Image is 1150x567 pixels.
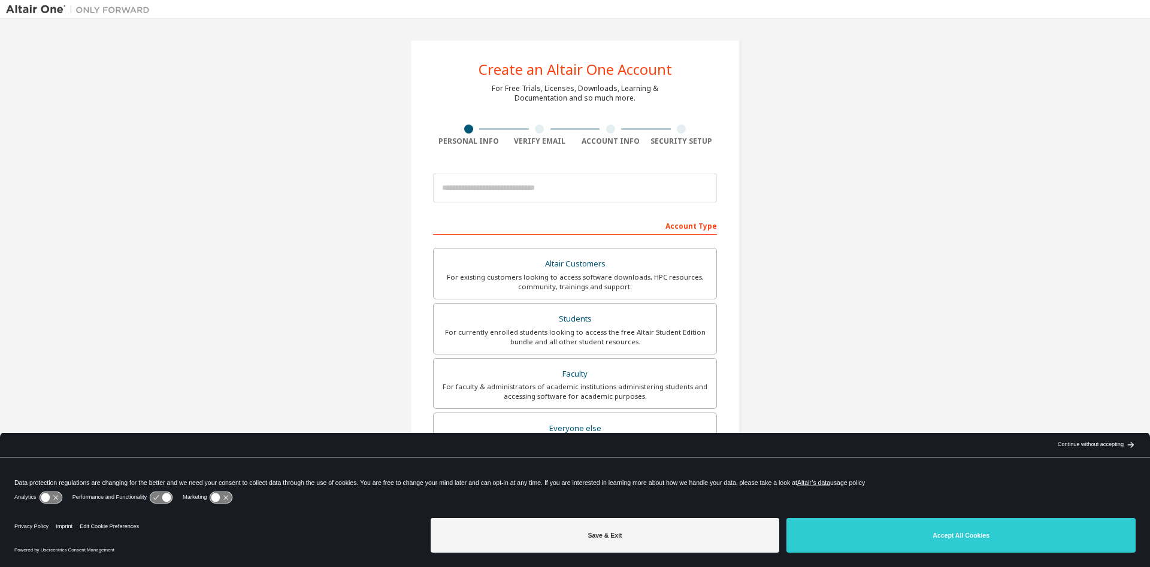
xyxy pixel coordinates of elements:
[492,84,658,103] div: For Free Trials, Licenses, Downloads, Learning & Documentation and so much more.
[479,62,672,77] div: Create an Altair One Account
[441,382,709,401] div: For faculty & administrators of academic institutions administering students and accessing softwa...
[6,4,156,16] img: Altair One
[441,311,709,328] div: Students
[575,137,646,146] div: Account Info
[441,420,709,437] div: Everyone else
[441,272,709,292] div: For existing customers looking to access software downloads, HPC resources, community, trainings ...
[441,366,709,383] div: Faculty
[433,137,504,146] div: Personal Info
[504,137,576,146] div: Verify Email
[441,328,709,347] div: For currently enrolled students looking to access the free Altair Student Edition bundle and all ...
[433,216,717,235] div: Account Type
[646,137,718,146] div: Security Setup
[441,256,709,272] div: Altair Customers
